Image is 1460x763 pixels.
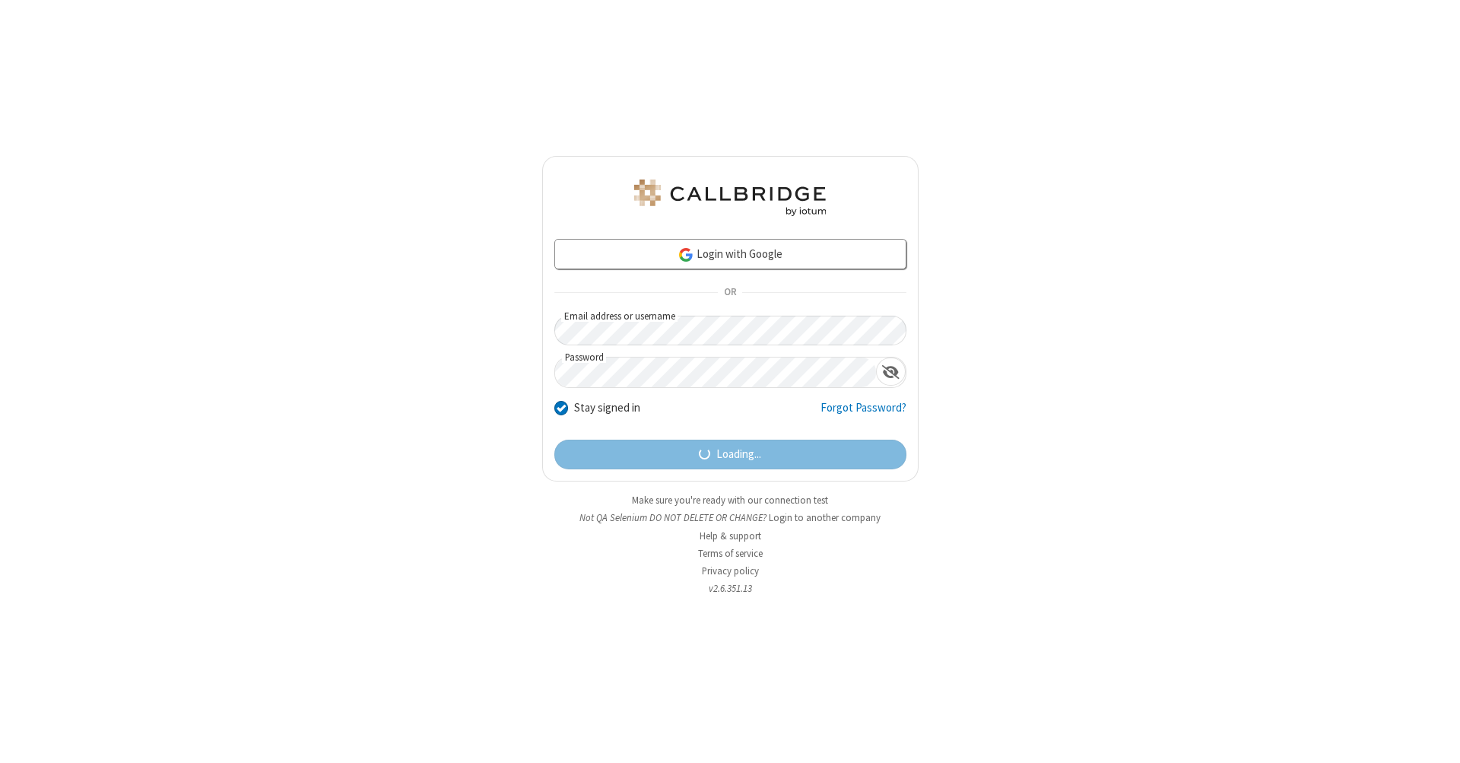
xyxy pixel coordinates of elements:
button: Login to another company [769,510,881,525]
a: Login with Google [554,239,906,269]
button: Loading... [554,440,906,470]
img: QA Selenium DO NOT DELETE OR CHANGE [631,180,829,216]
a: Make sure you're ready with our connection test [632,494,828,507]
a: Help & support [700,529,761,542]
a: Terms of service [698,547,763,560]
input: Password [555,358,876,387]
span: Loading... [716,446,761,463]
span: OR [718,282,742,304]
label: Stay signed in [574,399,640,417]
img: google-icon.png [678,246,694,263]
input: Email address or username [554,316,906,345]
li: Not QA Selenium DO NOT DELETE OR CHANGE? [542,510,919,525]
a: Privacy policy [702,564,759,577]
a: Forgot Password? [820,399,906,428]
li: v2.6.351.13 [542,581,919,596]
div: Show password [876,358,906,386]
